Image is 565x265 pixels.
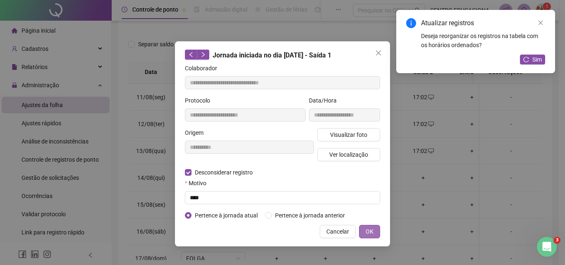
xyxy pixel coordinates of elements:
[192,168,256,177] span: Desconsiderar registro
[406,18,416,28] span: info-circle
[520,55,545,64] button: Sim
[185,64,223,73] label: Colaborador
[375,50,382,56] span: close
[185,179,212,188] label: Motivo
[326,227,349,236] span: Cancelar
[192,211,261,220] span: Pertence à jornada atual
[320,225,356,238] button: Cancelar
[372,46,385,60] button: Close
[317,148,380,161] button: Ver localização
[421,31,545,50] div: Deseja reorganizar os registros na tabela com os horários ordenados?
[537,237,557,257] iframe: Intercom live chat
[536,18,545,27] a: Close
[200,52,206,57] span: right
[185,50,197,60] button: left
[359,225,380,238] button: OK
[309,96,342,105] label: Data/Hora
[538,20,543,26] span: close
[188,52,194,57] span: left
[523,57,529,62] span: reload
[317,128,380,141] button: Visualizar foto
[532,55,542,64] span: Sim
[185,128,209,137] label: Origem
[329,150,368,159] span: Ver localização
[330,130,367,139] span: Visualizar foto
[185,96,215,105] label: Protocolo
[366,227,373,236] span: OK
[185,50,380,60] div: Jornada iniciada no dia [DATE] - Saída 1
[554,237,560,244] span: 3
[197,50,209,60] button: right
[421,18,545,28] div: Atualizar registros
[272,211,348,220] span: Pertence à jornada anterior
